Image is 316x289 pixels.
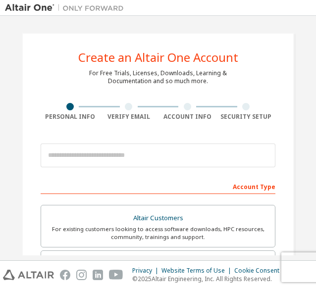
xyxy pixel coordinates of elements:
[132,267,161,275] div: Privacy
[78,51,238,63] div: Create an Altair One Account
[41,178,275,194] div: Account Type
[161,267,234,275] div: Website Terms of Use
[234,267,285,275] div: Cookie Consent
[47,211,269,225] div: Altair Customers
[109,270,123,280] img: youtube.svg
[93,270,103,280] img: linkedin.svg
[89,69,227,85] div: For Free Trials, Licenses, Downloads, Learning & Documentation and so much more.
[76,270,87,280] img: instagram.svg
[100,113,158,121] div: Verify Email
[158,113,217,121] div: Account Info
[217,113,276,121] div: Security Setup
[41,113,100,121] div: Personal Info
[3,270,54,280] img: altair_logo.svg
[47,225,269,241] div: For existing customers looking to access software downloads, HPC resources, community, trainings ...
[132,275,285,283] p: © 2025 Altair Engineering, Inc. All Rights Reserved.
[60,270,70,280] img: facebook.svg
[5,3,129,13] img: Altair One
